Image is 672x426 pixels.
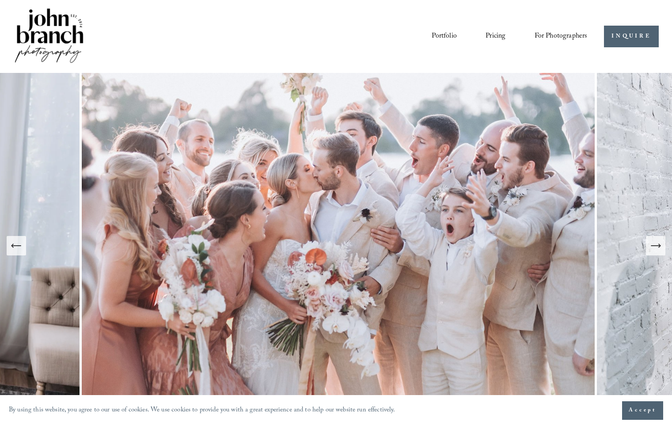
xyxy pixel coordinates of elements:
[604,26,658,47] a: INQUIRE
[9,404,395,417] p: By using this website, you agree to our use of cookies. We use cookies to provide you with a grea...
[13,7,85,66] img: John Branch IV Photography
[486,29,505,44] a: Pricing
[7,236,26,255] button: Previous Slide
[646,236,665,255] button: Next Slide
[629,406,657,415] span: Accept
[80,73,597,418] img: A wedding party celebrating outdoors, featuring a bride and groom kissing amidst cheering bridesm...
[622,401,663,420] button: Accept
[432,29,456,44] a: Portfolio
[535,30,588,43] span: For Photographers
[535,29,588,44] a: folder dropdown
